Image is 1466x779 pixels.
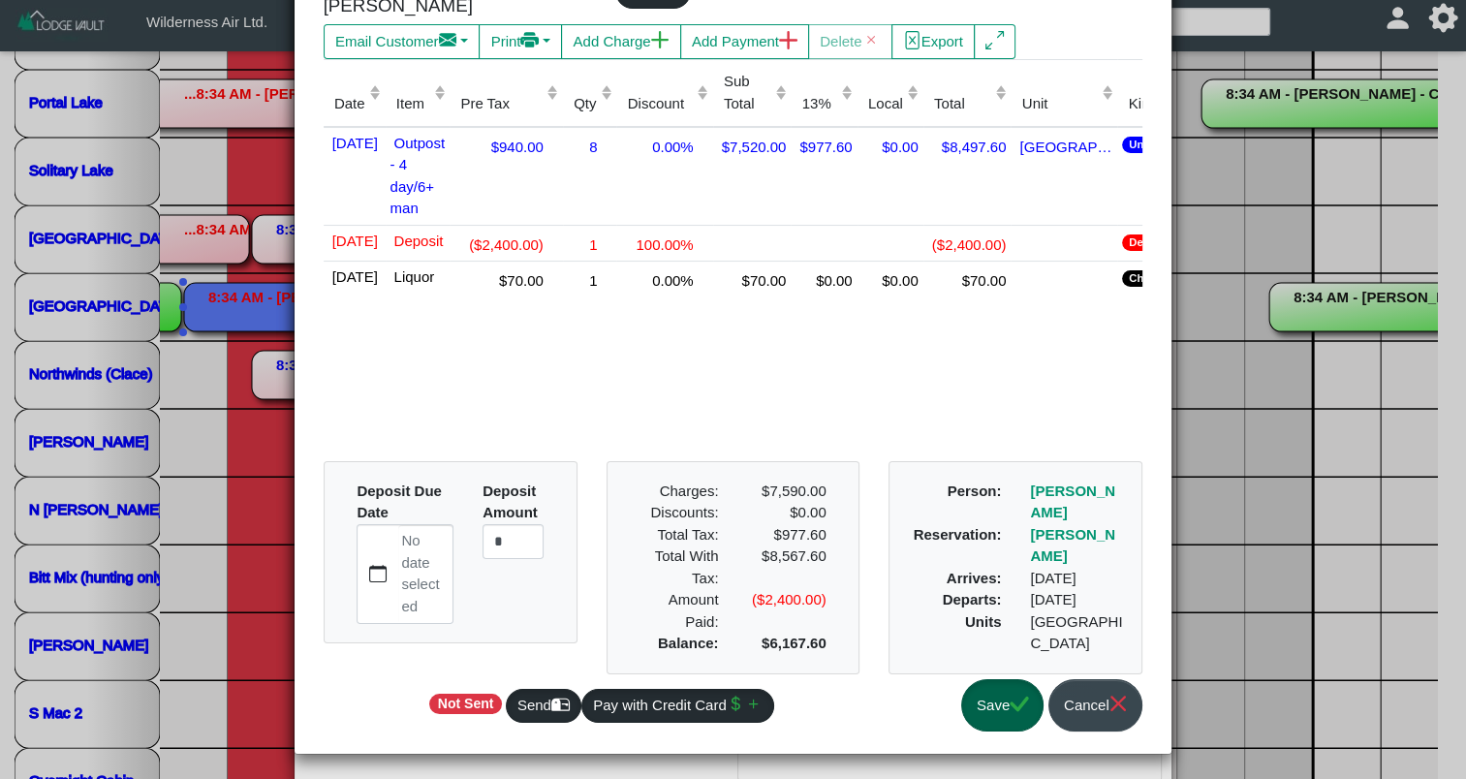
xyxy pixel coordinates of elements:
[862,133,919,159] div: $0.00
[947,570,1002,586] b: Arrives:
[928,266,1007,293] div: $70.00
[762,483,827,499] span: $7,590.00
[625,589,733,633] div: Amount Paid:
[948,483,1002,499] b: Person:
[1129,93,1166,115] div: Kind
[561,24,680,59] button: Add Chargeplus lg
[1010,695,1028,713] svg: check
[891,24,976,59] button: file excelExport
[568,266,612,293] div: 1
[621,231,707,257] div: 100.00%
[862,266,919,293] div: $0.00
[747,524,826,546] div: $977.60
[454,133,558,159] div: $940.00
[574,93,596,115] div: Qty
[808,24,892,59] button: Deletex
[1030,483,1115,521] a: [PERSON_NAME]
[651,31,670,49] svg: plus lg
[943,591,1002,608] b: Departs:
[460,93,542,115] div: Pre Tax
[628,93,693,115] div: Discount
[454,266,558,293] div: $70.00
[779,31,797,49] svg: plus lg
[625,502,733,524] div: Discounts:
[328,229,378,249] span: [DATE]
[680,24,809,59] button: Add Paymentplus lg
[928,133,1007,159] div: $8,497.60
[357,483,442,521] b: Deposit Due Date
[965,613,1002,630] b: Units
[718,133,787,159] div: $7,520.00
[802,93,837,115] div: 13%
[1109,695,1128,713] svg: x
[744,695,763,713] svg: plus
[390,131,446,217] span: Outpost - 4 day/6+ man
[506,689,581,724] button: Sendmailbox2
[1022,93,1098,115] div: Unit
[328,131,378,151] span: [DATE]
[568,133,612,159] div: 8
[369,565,388,583] svg: calendar
[324,24,481,59] button: Email Customerenvelope fill
[398,525,452,623] label: No date selected
[1015,568,1138,590] div: [DATE]
[621,133,707,159] div: 0.00%
[621,266,707,293] div: 0.00%
[396,93,429,115] div: Item
[914,526,1002,543] b: Reservation:
[934,93,990,115] div: Total
[903,31,921,49] svg: file excel
[625,481,733,503] div: Charges:
[334,93,365,115] div: Date
[483,483,538,521] b: Deposit Amount
[1048,679,1142,732] button: Cancelx
[429,694,502,714] span: Not Sent
[1030,526,1115,565] a: [PERSON_NAME]
[868,93,903,115] div: Local
[718,266,787,293] div: $70.00
[479,24,562,59] button: Printprinter fill
[928,231,1007,257] div: ($2,400.00)
[961,679,1044,732] button: Savecheck
[454,231,558,257] div: ($2,400.00)
[439,31,457,49] svg: envelope fill
[551,695,570,713] svg: mailbox2
[762,635,827,651] b: $6,167.60
[733,502,840,524] div: $0.00
[974,24,1015,59] button: arrows angle expand
[328,265,378,285] span: [DATE]
[1015,611,1138,655] div: [GEOGRAPHIC_DATA]
[658,635,719,651] b: Balance:
[358,525,397,623] button: calendar
[1015,589,1138,611] div: [DATE]
[520,31,539,49] svg: printer fill
[625,545,733,589] div: Total With Tax:
[625,524,733,546] div: Total Tax:
[390,265,435,285] span: Liquor
[568,231,612,257] div: 1
[733,589,840,633] div: ($2,400.00)
[581,689,775,724] button: Pay with Credit Cardcurrency dollarplus
[795,266,852,293] div: $0.00
[727,695,745,713] svg: currency dollar
[733,545,840,589] div: $8,567.60
[795,133,852,159] div: $977.60
[985,31,1004,49] svg: arrows angle expand
[724,71,770,114] div: Sub Total
[390,229,444,249] span: Deposit
[1015,133,1112,159] div: [GEOGRAPHIC_DATA]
